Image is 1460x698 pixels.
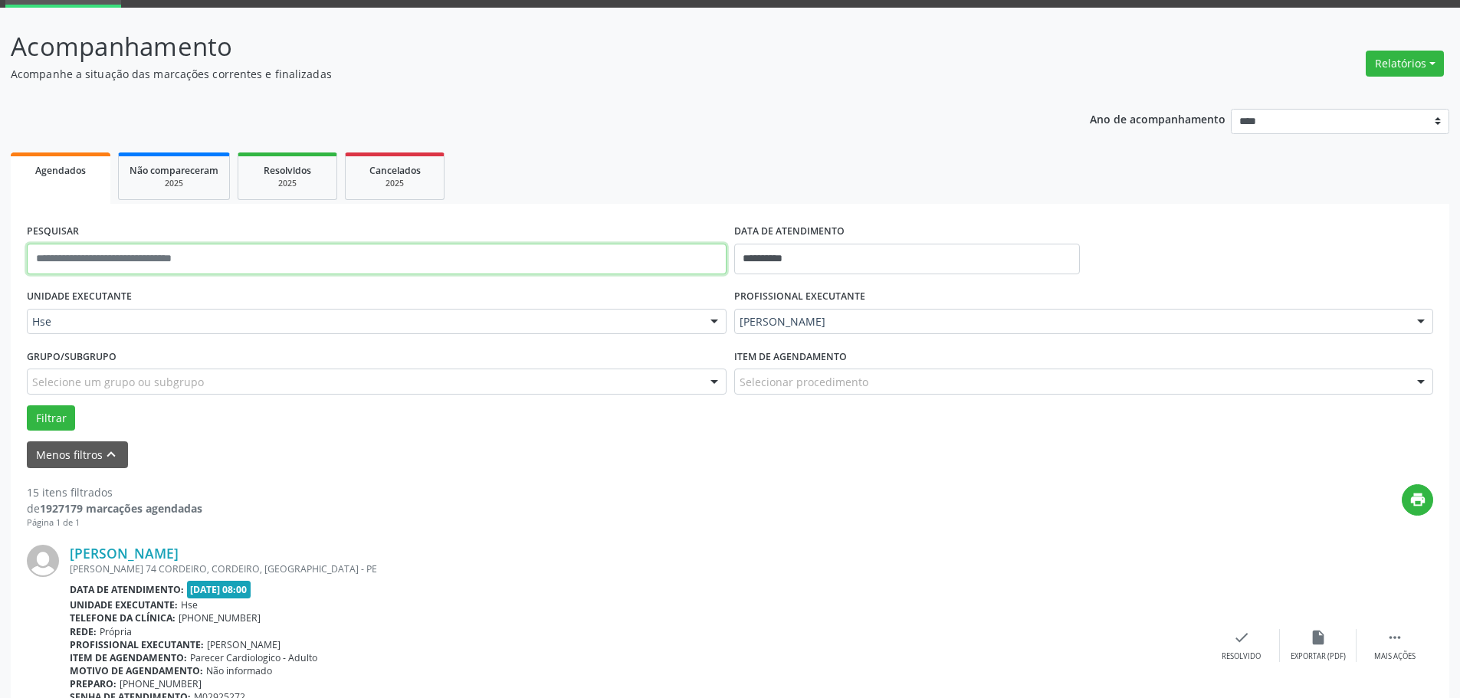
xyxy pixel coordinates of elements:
[40,501,202,516] strong: 1927179 marcações agendadas
[1386,629,1403,646] i: 
[27,405,75,431] button: Filtrar
[27,220,79,244] label: PESQUISAR
[1310,629,1327,646] i: insert_drive_file
[103,446,120,463] i: keyboard_arrow_up
[70,562,1203,575] div: [PERSON_NAME] 74 CORDEIRO, CORDEIRO, [GEOGRAPHIC_DATA] - PE
[32,374,204,390] span: Selecione um grupo ou subgrupo
[70,664,203,677] b: Motivo de agendamento:
[11,28,1018,66] p: Acompanhamento
[264,164,311,177] span: Resolvidos
[181,598,198,611] span: Hse
[120,677,202,690] span: [PHONE_NUMBER]
[740,374,868,390] span: Selecionar procedimento
[369,164,421,177] span: Cancelados
[187,581,251,598] span: [DATE] 08:00
[190,651,317,664] span: Parecer Cardiologico - Adulto
[70,625,97,638] b: Rede:
[1374,651,1416,662] div: Mais ações
[27,500,202,516] div: de
[27,285,132,309] label: UNIDADE EXECUTANTE
[207,638,281,651] span: [PERSON_NAME]
[734,345,847,369] label: Item de agendamento
[70,638,204,651] b: Profissional executante:
[27,484,202,500] div: 15 itens filtrados
[100,625,132,638] span: Própria
[130,178,218,189] div: 2025
[27,545,59,577] img: img
[1402,484,1433,516] button: print
[1222,651,1261,662] div: Resolvido
[27,441,128,468] button: Menos filtroskeyboard_arrow_up
[1366,51,1444,77] button: Relatórios
[70,545,179,562] a: [PERSON_NAME]
[35,164,86,177] span: Agendados
[11,66,1018,82] p: Acompanhe a situação das marcações correntes e finalizadas
[70,598,178,611] b: Unidade executante:
[70,583,184,596] b: Data de atendimento:
[734,220,845,244] label: DATA DE ATENDIMENTO
[1409,491,1426,508] i: print
[70,677,116,690] b: Preparo:
[1291,651,1346,662] div: Exportar (PDF)
[734,285,865,309] label: PROFISSIONAL EXECUTANTE
[740,314,1403,329] span: [PERSON_NAME]
[27,516,202,529] div: Página 1 de 1
[1090,109,1225,128] p: Ano de acompanhamento
[32,314,695,329] span: Hse
[206,664,272,677] span: Não informado
[356,178,433,189] div: 2025
[70,651,187,664] b: Item de agendamento:
[249,178,326,189] div: 2025
[70,611,176,624] b: Telefone da clínica:
[27,345,116,369] label: Grupo/Subgrupo
[179,611,261,624] span: [PHONE_NUMBER]
[1233,629,1250,646] i: check
[130,164,218,177] span: Não compareceram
